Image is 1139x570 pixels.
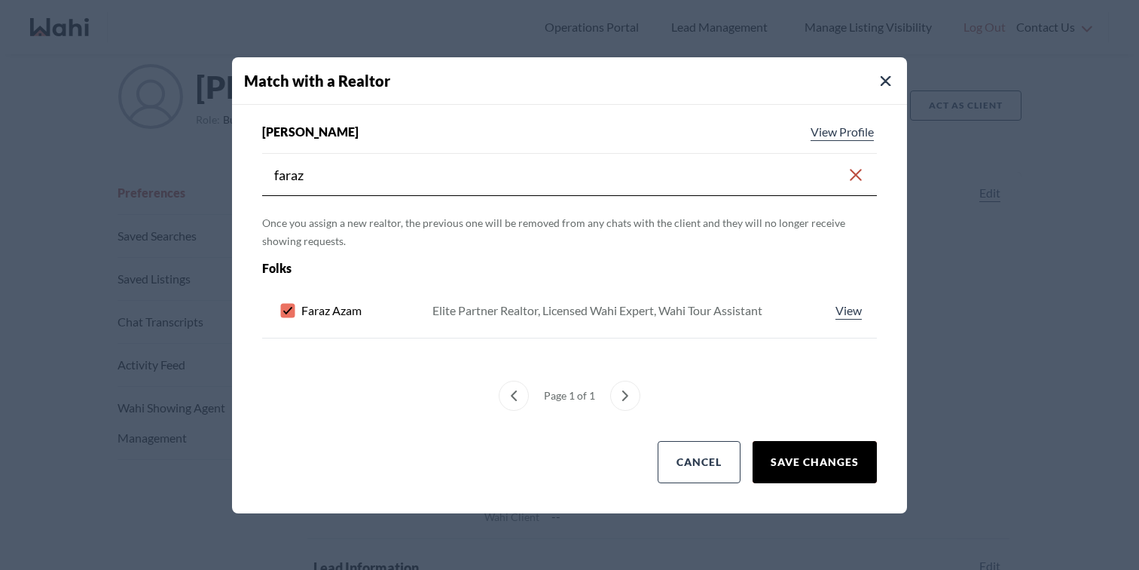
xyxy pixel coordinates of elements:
button: Cancel [658,441,741,483]
button: Clear search [847,161,865,188]
div: Folks [262,259,754,277]
button: Close Modal [877,72,895,90]
input: Search input [274,161,847,188]
a: View profile [808,123,877,141]
nav: Match with an agent menu pagination [262,381,877,411]
span: [PERSON_NAME] [262,123,359,141]
a: View profile [832,302,865,320]
button: previous page [499,381,529,411]
div: Page 1 of 1 [538,381,601,411]
button: Save Changes [753,441,877,483]
p: Once you assign a new realtor, the previous one will be removed from any chats with the client an... [262,214,877,250]
span: Faraz Azam [301,302,362,320]
div: Elite Partner Realtor, Licensed Wahi Expert, Wahi Tour Assistant [432,302,762,320]
h4: Match with a Realtor [244,69,907,92]
button: next page [610,381,640,411]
